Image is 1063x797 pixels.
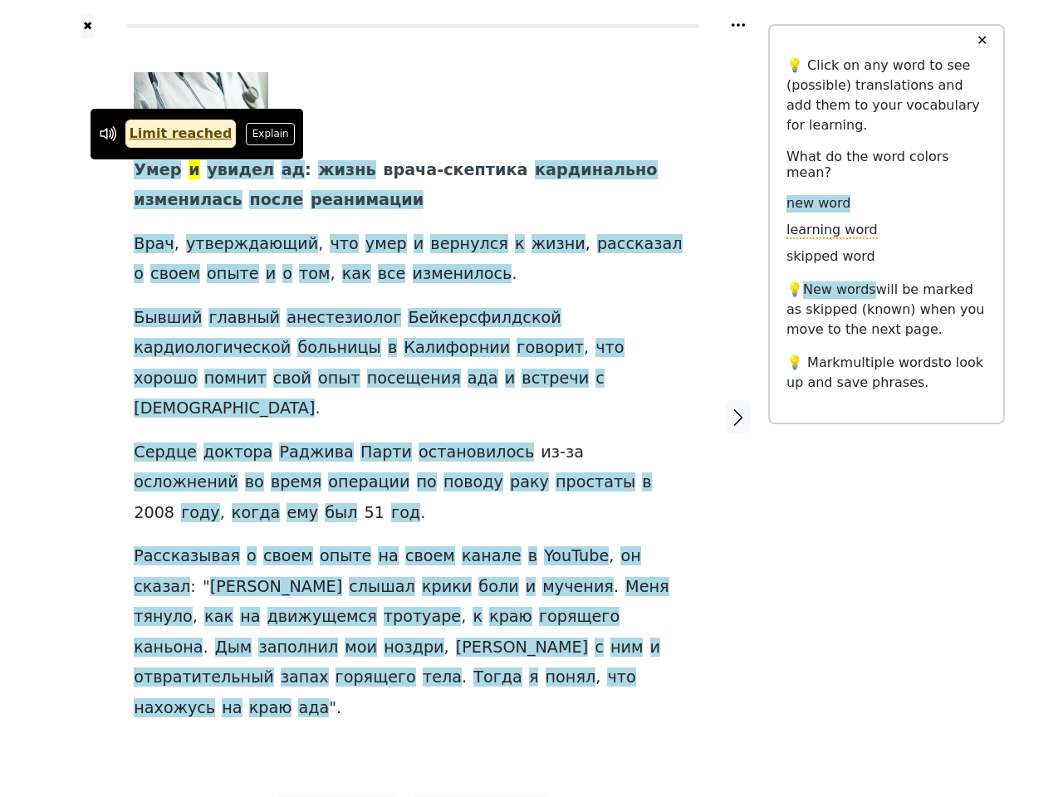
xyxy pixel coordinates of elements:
[384,638,443,658] span: ноздри
[512,264,517,285] span: .
[320,546,371,567] span: опыте
[595,638,604,658] span: с
[311,190,424,211] span: реанимации
[405,546,455,567] span: своем
[786,280,987,340] p: 💡 will be marked as skipped (known) when you move to the next page.
[528,546,537,567] span: в
[420,503,425,524] span: .
[585,234,590,255] span: ,
[786,56,987,135] p: 💡 Click on any word to see (possible) translations and add them to your vocabulary for learning.
[408,308,561,329] span: Бейкерсфилдской
[207,264,258,285] span: опыте
[535,160,657,181] span: кардинально
[329,698,341,719] span: ".
[134,503,174,524] span: 2008
[287,308,401,329] span: анестезиолог
[246,123,295,144] button: Explain
[595,369,605,389] span: с
[404,338,510,359] span: Калифорнии
[258,638,338,658] span: заполнил
[383,160,527,181] span: врача-скептика
[342,264,371,285] span: как
[134,443,197,463] span: Сердце
[134,234,174,255] span: Врач
[208,308,280,329] span: главный
[367,369,461,389] span: посещения
[125,120,237,148] a: Limit reached
[360,443,412,463] span: Парти
[134,472,238,493] span: осложнений
[378,264,406,285] span: все
[193,607,198,628] span: ,
[81,13,95,39] button: ✖
[207,160,274,181] span: увидел
[134,607,193,628] span: тянуло
[515,234,525,255] span: к
[378,546,398,567] span: на
[349,577,415,598] span: слышал
[510,472,549,493] span: раку
[786,222,878,239] span: learning word
[222,698,242,719] span: на
[245,472,264,493] span: во
[461,607,466,628] span: ,
[786,195,850,213] span: new word
[388,338,397,359] span: в
[215,638,252,658] span: Дым
[443,472,503,493] span: поводу
[607,667,635,688] span: что
[595,338,624,359] span: что
[391,503,420,524] span: год
[282,160,305,181] span: ад
[181,503,219,524] span: году
[522,369,589,389] span: встречи
[330,234,358,255] span: что
[232,503,280,524] span: когда
[186,234,318,255] span: утверждающий
[318,234,323,255] span: ,
[336,667,416,688] span: горящего
[315,398,320,419] span: .
[556,472,635,493] span: простаты
[967,26,997,56] button: ✕
[840,354,938,370] span: multiple words
[478,577,518,598] span: боли
[273,369,311,389] span: свой
[786,353,987,393] p: 💡 Mark to look up and save phrases.
[489,607,532,628] span: краю
[786,149,987,180] h6: What do the word colors mean?
[413,264,512,285] span: изменилось
[417,472,437,493] span: по
[610,638,644,658] span: ним
[249,190,303,211] span: после
[620,546,640,567] span: он
[595,667,600,688] span: ,
[134,308,202,329] span: Бывший
[298,698,329,719] span: ада
[473,607,483,628] span: к
[299,264,330,285] span: том
[189,160,199,181] span: и
[444,638,449,658] span: ,
[541,443,584,463] span: из-за
[203,638,208,658] span: .
[271,472,321,493] span: время
[204,607,233,628] span: как
[282,264,292,285] span: о
[384,607,461,628] span: тротуаре
[419,443,534,463] span: остановилось
[414,234,424,255] span: и
[134,698,215,719] span: нахожусь
[345,638,377,658] span: мои
[422,577,472,598] span: крики
[544,546,609,567] span: YouTube
[134,638,203,658] span: каньона
[134,398,315,419] span: [DEMOGRAPHIC_DATA]
[203,577,210,598] span: "
[614,577,619,598] span: .
[190,577,195,598] span: :
[134,190,242,211] span: изменилась
[204,369,267,389] span: помнит
[150,264,200,285] span: своем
